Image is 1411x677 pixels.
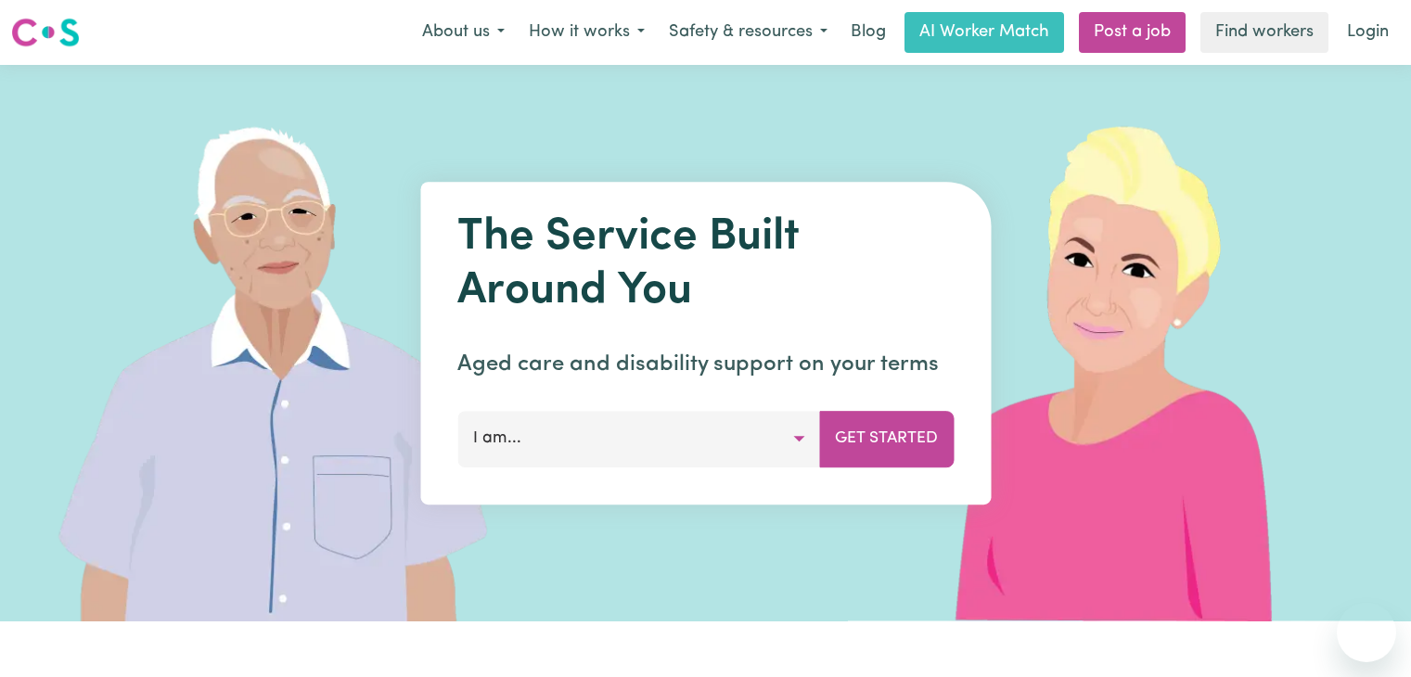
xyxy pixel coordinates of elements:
a: Post a job [1079,12,1186,53]
iframe: Button to launch messaging window [1337,603,1396,662]
button: How it works [517,13,657,52]
a: Find workers [1200,12,1328,53]
a: Blog [840,12,897,53]
button: Get Started [819,411,954,466]
a: Login [1336,12,1400,53]
p: Aged care and disability support on your terms [457,348,954,381]
img: Careseekers logo [11,16,80,49]
button: About us [410,13,517,52]
a: Careseekers logo [11,11,80,54]
a: AI Worker Match [904,12,1064,53]
button: Safety & resources [657,13,840,52]
h1: The Service Built Around You [457,211,954,318]
button: I am... [457,411,820,466]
